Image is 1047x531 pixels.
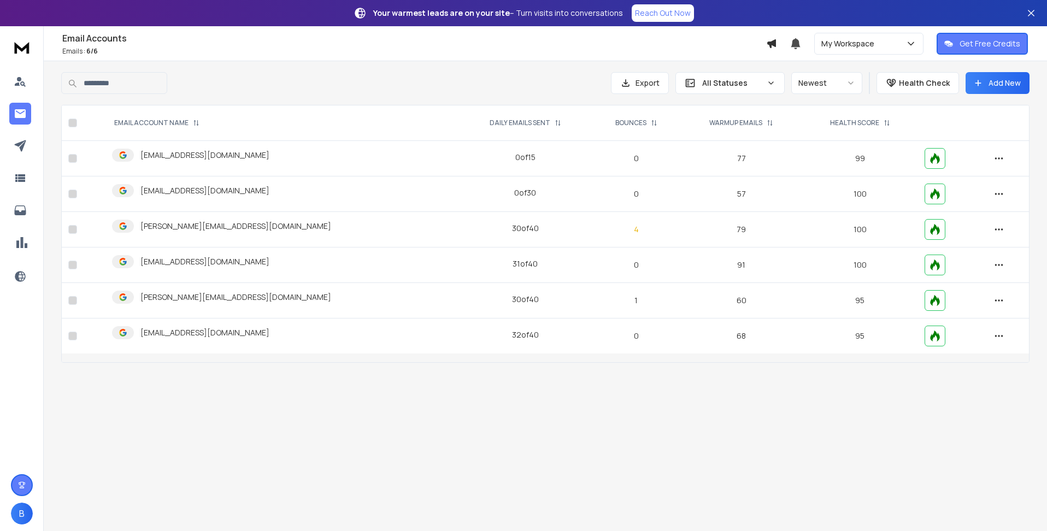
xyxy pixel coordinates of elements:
p: – Turn visits into conversations [373,8,623,19]
td: 60 [681,283,802,318]
p: 0 [598,259,674,270]
p: 0 [598,188,674,199]
div: 30 of 40 [512,223,539,234]
td: 79 [681,212,802,247]
h1: Email Accounts [62,32,766,45]
p: 0 [598,153,674,164]
button: Add New [966,72,1030,94]
td: 77 [681,141,802,176]
td: 100 [802,176,918,212]
p: [PERSON_NAME][EMAIL_ADDRESS][DOMAIN_NAME] [140,292,331,303]
p: [PERSON_NAME][EMAIL_ADDRESS][DOMAIN_NAME] [140,221,331,232]
td: 99 [802,141,918,176]
button: B [11,503,33,524]
td: 100 [802,247,918,283]
button: Get Free Credits [937,33,1028,55]
p: [EMAIL_ADDRESS][DOMAIN_NAME] [140,185,269,196]
p: BOUNCES [615,119,646,127]
p: HEALTH SCORE [830,119,879,127]
p: All Statuses [702,78,762,88]
p: [EMAIL_ADDRESS][DOMAIN_NAME] [140,150,269,161]
div: 30 of 40 [512,294,539,305]
p: 0 [598,331,674,341]
p: DAILY EMAILS SENT [490,119,550,127]
p: WARMUP EMAILS [709,119,762,127]
span: 6 / 6 [86,46,98,56]
button: Health Check [877,72,959,94]
td: 91 [681,247,802,283]
div: 0 of 30 [514,187,536,198]
a: Reach Out Now [632,4,694,22]
p: [EMAIL_ADDRESS][DOMAIN_NAME] [140,256,269,267]
div: 32 of 40 [512,329,539,340]
div: EMAIL ACCOUNT NAME [114,119,199,127]
p: [EMAIL_ADDRESS][DOMAIN_NAME] [140,327,269,338]
td: 68 [681,318,802,354]
strong: Your warmest leads are on your site [373,8,510,18]
button: Export [611,72,669,94]
td: 100 [802,212,918,247]
p: 4 [598,224,674,235]
p: Reach Out Now [635,8,691,19]
p: 1 [598,295,674,306]
td: 57 [681,176,802,212]
div: 0 of 15 [515,152,536,163]
button: Newest [791,72,862,94]
td: 95 [802,283,918,318]
p: Emails : [62,47,766,56]
div: 31 of 40 [513,258,538,269]
p: Health Check [899,78,950,88]
p: My Workspace [821,38,879,49]
td: 95 [802,318,918,354]
p: Get Free Credits [960,38,1020,49]
img: logo [11,37,33,57]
